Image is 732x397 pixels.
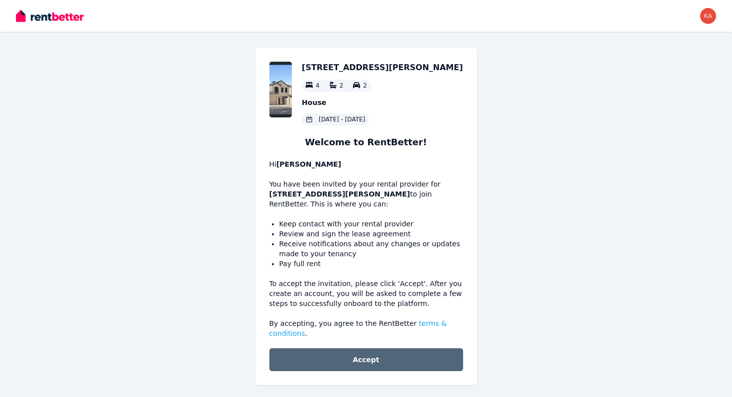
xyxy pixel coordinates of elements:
[269,348,463,371] button: Accept
[269,318,463,338] p: By accepting, you agree to the RentBetter .
[269,279,463,308] p: To accept the invitation, please click 'Accept'. After you create an account, you will be asked t...
[269,160,342,168] span: Hi
[269,135,463,149] h1: Welcome to RentBetter!
[340,82,344,89] span: 2
[279,229,463,239] li: Review and sign the lease agreement
[700,8,716,24] img: kateyhprum2000@gmail.com
[276,160,341,168] b: [PERSON_NAME]
[302,98,463,107] p: House
[279,239,463,259] li: Receive notifications about any changes or updates made to your tenancy
[319,115,365,123] span: [DATE] - [DATE]
[269,190,410,198] b: [STREET_ADDRESS][PERSON_NAME]
[279,259,463,269] li: Pay full rent
[302,62,463,74] h2: [STREET_ADDRESS][PERSON_NAME]
[316,82,320,89] span: 4
[363,82,367,89] span: 2
[279,219,463,229] li: Keep contact with your rental provider
[16,8,84,23] img: RentBetter
[269,62,292,117] img: Property Url
[269,159,463,209] p: You have been invited by your rental provider for to join RentBetter. This is where you can:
